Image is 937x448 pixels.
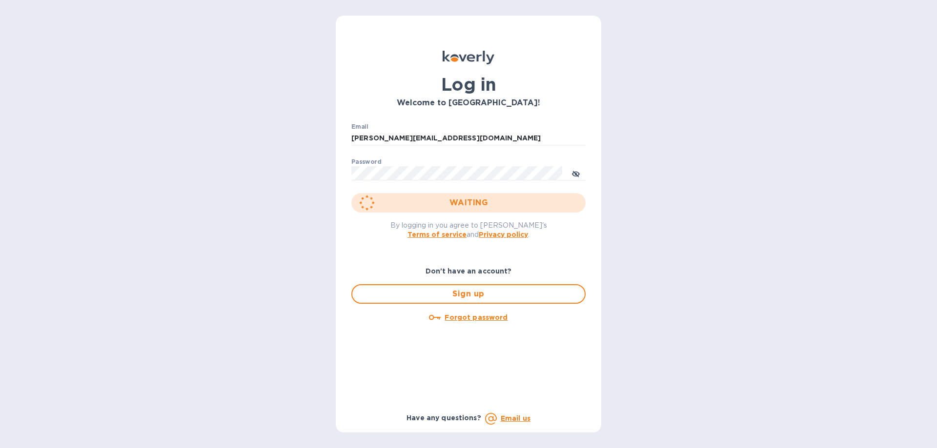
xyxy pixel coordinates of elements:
u: Forgot password [445,313,508,321]
a: Terms of service [407,231,467,238]
b: Don't have an account? [426,267,512,275]
span: Sign up [360,288,577,300]
button: Sign up [351,284,586,304]
input: Enter email address [351,131,586,146]
h1: Log in [351,74,586,95]
button: toggle password visibility [566,163,586,183]
span: By logging in you agree to [PERSON_NAME]'s and . [390,221,547,238]
b: Have any questions? [407,414,481,422]
h3: Welcome to [GEOGRAPHIC_DATA]! [351,98,586,108]
a: Privacy policy [479,231,528,238]
img: Koverly [443,51,494,64]
label: Email [351,124,368,130]
label: Password [351,159,381,165]
a: Email us [501,414,530,422]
